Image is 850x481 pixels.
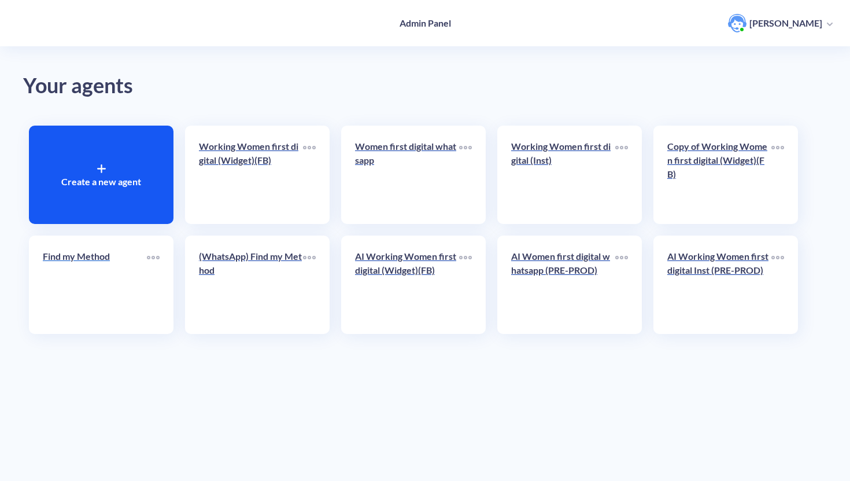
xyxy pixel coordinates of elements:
h4: Admin Panel [400,17,451,28]
p: Working Women first digital (Inst) [511,139,615,167]
button: user photo[PERSON_NAME] [722,13,838,34]
a: Find my Method [43,249,147,320]
p: Women first digital whatsapp [355,139,459,167]
p: Working Women first digital (Widget)(FB) [199,139,303,167]
p: AI Working Women first digital (Widget)(FB) [355,249,459,277]
p: Copy of Working Women first digital (Widget)(FB) [667,139,771,181]
a: Working Women first digital (Inst) [511,139,615,210]
a: (WhatsApp) Find my Method [199,249,303,320]
a: Women first digital whatsapp [355,139,459,210]
p: AI Working Women first digital Inst (PRE-PROD) [667,249,771,277]
a: Working Women first digital (Widget)(FB) [199,139,303,210]
p: (WhatsApp) Find my Method [199,249,303,277]
a: AI Women first digital whatsapp (PRE-PROD) [511,249,615,320]
p: Find my Method [43,249,147,263]
div: Your agents [23,69,827,102]
a: AI Working Women first digital Inst (PRE-PROD) [667,249,771,320]
a: Copy of Working Women first digital (Widget)(FB) [667,139,771,210]
a: AI Working Women first digital (Widget)(FB) [355,249,459,320]
p: Create a new agent [61,175,141,189]
img: user photo [728,14,746,32]
p: [PERSON_NAME] [749,17,822,30]
p: AI Women first digital whatsapp (PRE-PROD) [511,249,615,277]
